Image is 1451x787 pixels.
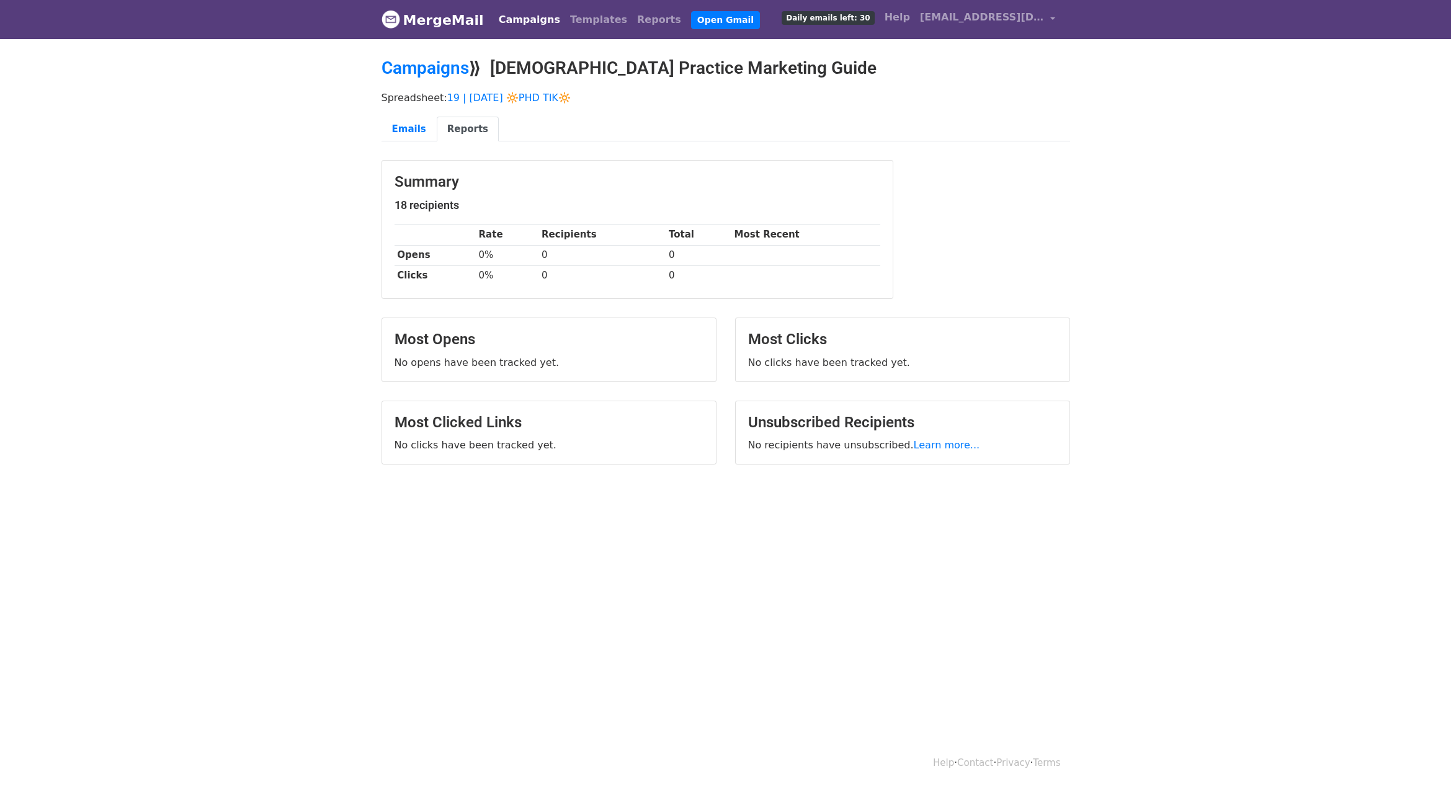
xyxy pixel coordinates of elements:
p: No clicks have been tracked yet. [748,356,1057,369]
p: No recipients have unsubscribed. [748,438,1057,451]
th: Recipients [538,225,666,245]
h3: Most Opens [395,331,703,349]
td: 0% [476,265,539,286]
th: Most Recent [731,225,880,245]
th: Clicks [395,265,476,286]
h3: Summary [395,173,880,191]
a: [EMAIL_ADDRESS][DOMAIN_NAME] [915,5,1060,34]
th: Rate [476,225,539,245]
a: MergeMail [382,7,484,33]
a: Open Gmail [691,11,760,29]
p: No opens have been tracked yet. [395,356,703,369]
a: Contact [957,757,993,768]
iframe: Chat Widget [1389,727,1451,787]
a: Help [933,757,954,768]
a: Reports [632,7,686,32]
td: 0% [476,245,539,265]
a: Daily emails left: 30 [777,5,879,30]
h2: ⟫ [DEMOGRAPHIC_DATA] Practice Marketing Guide [382,58,1070,79]
a: Privacy [996,757,1030,768]
h5: 18 recipients [395,198,880,212]
a: Help [880,5,915,30]
h3: Most Clicked Links [395,414,703,432]
td: 0 [538,245,666,265]
a: Learn more... [914,439,980,451]
p: Spreadsheet: [382,91,1070,104]
th: Opens [395,245,476,265]
a: Campaigns [494,7,565,32]
a: Terms [1033,757,1060,768]
span: Daily emails left: 30 [782,11,874,25]
h3: Unsubscribed Recipients [748,414,1057,432]
img: MergeMail logo [382,10,400,29]
th: Total [666,225,731,245]
p: No clicks have been tracked yet. [395,438,703,451]
span: [EMAIL_ADDRESS][DOMAIN_NAME] [920,10,1044,25]
td: 0 [666,245,731,265]
a: Templates [565,7,632,32]
a: Reports [437,117,499,142]
td: 0 [538,265,666,286]
h3: Most Clicks [748,331,1057,349]
a: Emails [382,117,437,142]
a: 19 | [DATE] 🔆PHD TIK🔆 [447,92,571,104]
td: 0 [666,265,731,286]
a: Campaigns [382,58,469,78]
